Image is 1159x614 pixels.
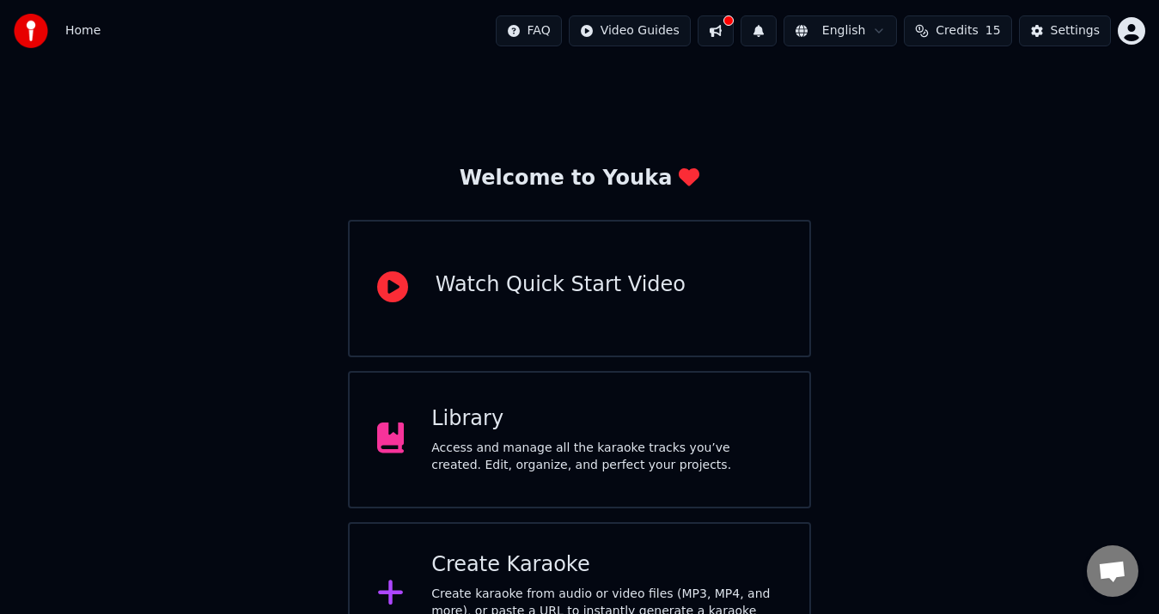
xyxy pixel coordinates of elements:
[65,22,101,40] span: Home
[431,440,782,474] div: Access and manage all the karaoke tracks you’ve created. Edit, organize, and perfect your projects.
[436,271,686,299] div: Watch Quick Start Video
[431,405,782,433] div: Library
[569,15,691,46] button: Video Guides
[1019,15,1111,46] button: Settings
[431,551,782,579] div: Create Karaoke
[985,22,1001,40] span: 15
[936,22,978,40] span: Credits
[65,22,101,40] nav: breadcrumb
[904,15,1011,46] button: Credits15
[1051,22,1100,40] div: Settings
[1087,545,1138,597] div: Open chat
[14,14,48,48] img: youka
[460,165,700,192] div: Welcome to Youka
[496,15,562,46] button: FAQ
